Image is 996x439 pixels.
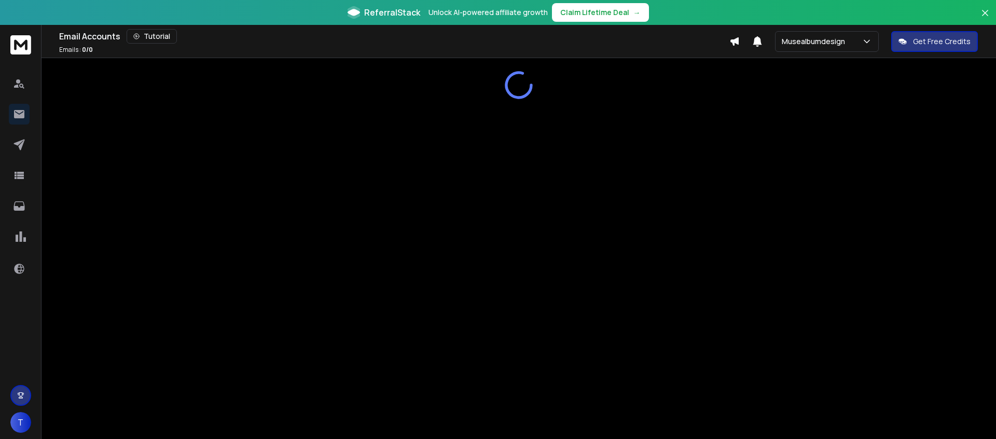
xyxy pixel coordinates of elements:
[59,46,93,54] p: Emails :
[127,29,177,44] button: Tutorial
[891,31,978,52] button: Get Free Credits
[364,6,420,19] span: ReferralStack
[978,6,992,31] button: Close banner
[10,412,31,433] button: T
[913,36,971,47] p: Get Free Credits
[428,7,548,18] p: Unlock AI-powered affiliate growth
[552,3,649,22] button: Claim Lifetime Deal→
[782,36,849,47] p: Musealbumdesign
[633,7,641,18] span: →
[82,45,93,54] span: 0 / 0
[59,29,729,44] div: Email Accounts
